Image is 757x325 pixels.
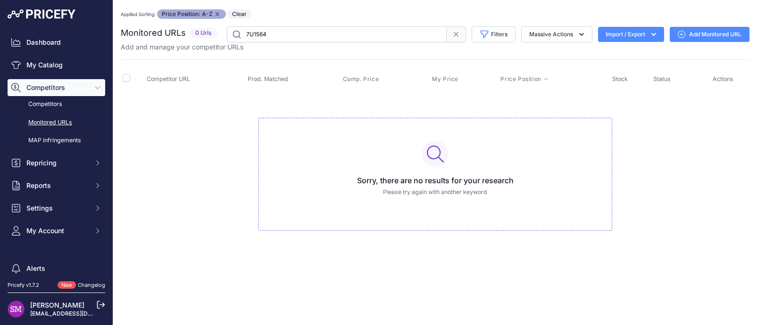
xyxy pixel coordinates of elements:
[26,83,88,92] span: Competitors
[500,75,541,83] span: Price Position
[8,114,105,131] a: Monitored URLs
[8,57,105,73] a: My Catalog
[26,226,88,236] span: My Account
[121,42,243,52] p: Add and manage your competitor URLs
[432,75,458,83] span: My Price
[8,281,39,289] div: Pricefy v1.7.2
[713,75,733,82] span: Actions
[266,175,604,186] h3: Sorry, there are no results for your research
[670,27,749,42] a: Add Monitored URL
[30,301,84,309] a: [PERSON_NAME]
[30,310,129,317] a: [EMAIL_ADDRESS][DOMAIN_NAME]
[8,9,75,19] img: Pricefy Logo
[500,75,549,83] button: Price Position
[147,75,190,82] span: Competitor URL
[521,26,592,42] button: Massive Actions
[227,26,447,42] input: Search
[8,154,105,171] button: Repricing
[343,75,381,83] button: Comp. Price
[8,200,105,217] button: Settings
[8,132,105,149] a: MAP infringements
[157,9,226,19] span: Price Position: A-Z
[8,79,105,96] button: Competitors
[612,75,628,82] span: Stock
[8,96,105,113] a: Competitors
[8,34,105,51] a: Dashboard
[26,158,88,168] span: Repricing
[8,260,105,277] a: Alerts
[121,26,186,40] h2: Monitored URLs
[598,27,664,42] button: Import / Export
[472,26,516,42] button: Filters
[248,75,288,82] span: Prod. Matched
[432,75,460,83] button: My Price
[8,222,105,239] button: My Account
[653,75,671,82] span: Status
[78,282,105,288] a: Changelog
[26,181,88,190] span: Reports
[8,177,105,194] button: Reports
[227,9,251,19] button: Clear
[58,281,76,289] span: New
[266,188,604,197] p: Please try again with another keyword
[121,11,156,17] small: Applied Sorting:
[190,28,217,39] span: 0 Urls
[8,34,105,313] nav: Sidebar
[343,75,379,83] span: Comp. Price
[26,203,88,213] span: Settings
